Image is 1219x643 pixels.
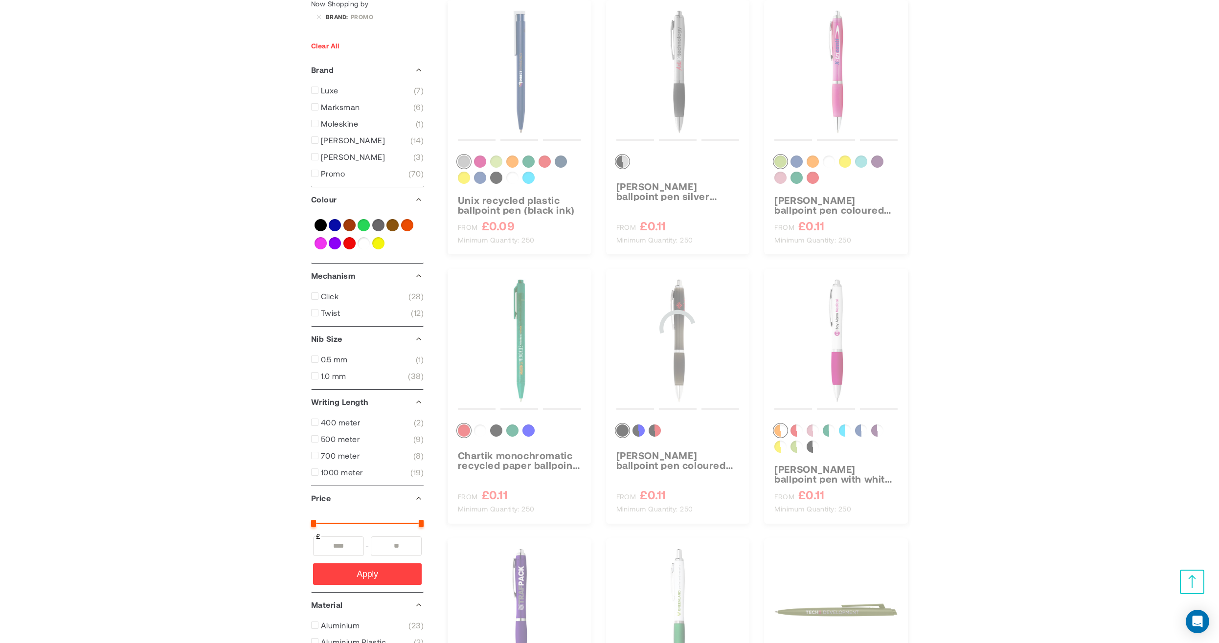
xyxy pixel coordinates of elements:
[408,371,424,381] span: 38
[413,451,424,461] span: 8
[372,219,384,231] a: Grey
[321,467,363,477] span: 1000 meter
[313,536,364,556] input: From
[413,102,424,112] span: 6
[343,219,356,231] a: Brown
[311,42,339,50] a: Clear All
[321,621,360,630] span: Aluminium
[321,451,360,461] span: 700 meter
[311,58,424,82] div: Brand
[311,467,424,477] a: 1000 meter 19
[326,13,351,20] span: Brand
[311,371,424,381] a: 1.0 mm 38
[329,219,341,231] a: Blue
[315,237,327,249] a: Pink
[358,237,370,249] a: White
[321,291,339,301] span: Click
[321,169,345,178] span: Promo
[311,434,424,444] a: 500 meter 9
[321,308,340,318] span: Twist
[343,237,356,249] a: Red
[311,86,424,95] a: Luxe 7
[358,219,370,231] a: Green
[386,219,399,231] a: Natural
[408,291,424,301] span: 28
[313,563,422,585] button: Apply
[321,418,360,427] span: 400 meter
[410,135,424,145] span: 14
[329,237,341,249] a: Purple
[321,119,358,129] span: Moleskine
[311,291,424,301] a: Click 28
[410,467,424,477] span: 19
[408,621,424,630] span: 23
[311,390,424,414] div: Writing Length
[311,621,424,630] a: Aluminium 23
[414,86,424,95] span: 7
[311,102,424,112] a: Marksman 6
[401,219,413,231] a: Orange
[311,135,424,145] a: [PERSON_NAME] 14
[321,102,360,112] span: Marksman
[311,187,424,212] div: Colour
[321,135,385,145] span: [PERSON_NAME]
[372,237,384,249] a: Yellow
[311,451,424,461] a: 700 meter 8
[311,119,424,129] a: Moleskine 1
[414,418,424,427] span: 2
[413,434,424,444] span: 9
[315,532,321,541] span: £
[411,308,424,318] span: 12
[311,327,424,351] div: Nib Size
[311,355,424,364] a: 0.5 mm 1
[416,355,424,364] span: 1
[413,152,424,162] span: 3
[311,169,424,178] a: Promo 70
[321,434,360,444] span: 500 meter
[321,355,348,364] span: 0.5 mm
[311,418,424,427] a: 400 meter 2
[315,219,327,231] a: Black
[321,86,339,95] span: Luxe
[321,371,346,381] span: 1.0 mm
[351,13,424,20] div: Promo
[408,169,424,178] span: 70
[416,119,424,129] span: 1
[316,14,322,20] a: Remove Brand Promo
[364,536,371,556] span: -
[311,308,424,318] a: Twist 12
[311,593,424,617] div: Material
[311,486,424,510] div: Price
[371,536,422,556] input: To
[311,152,424,162] a: [PERSON_NAME] 3
[1186,610,1209,633] div: Open Intercom Messenger
[321,152,385,162] span: [PERSON_NAME]
[311,264,424,288] div: Mechanism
